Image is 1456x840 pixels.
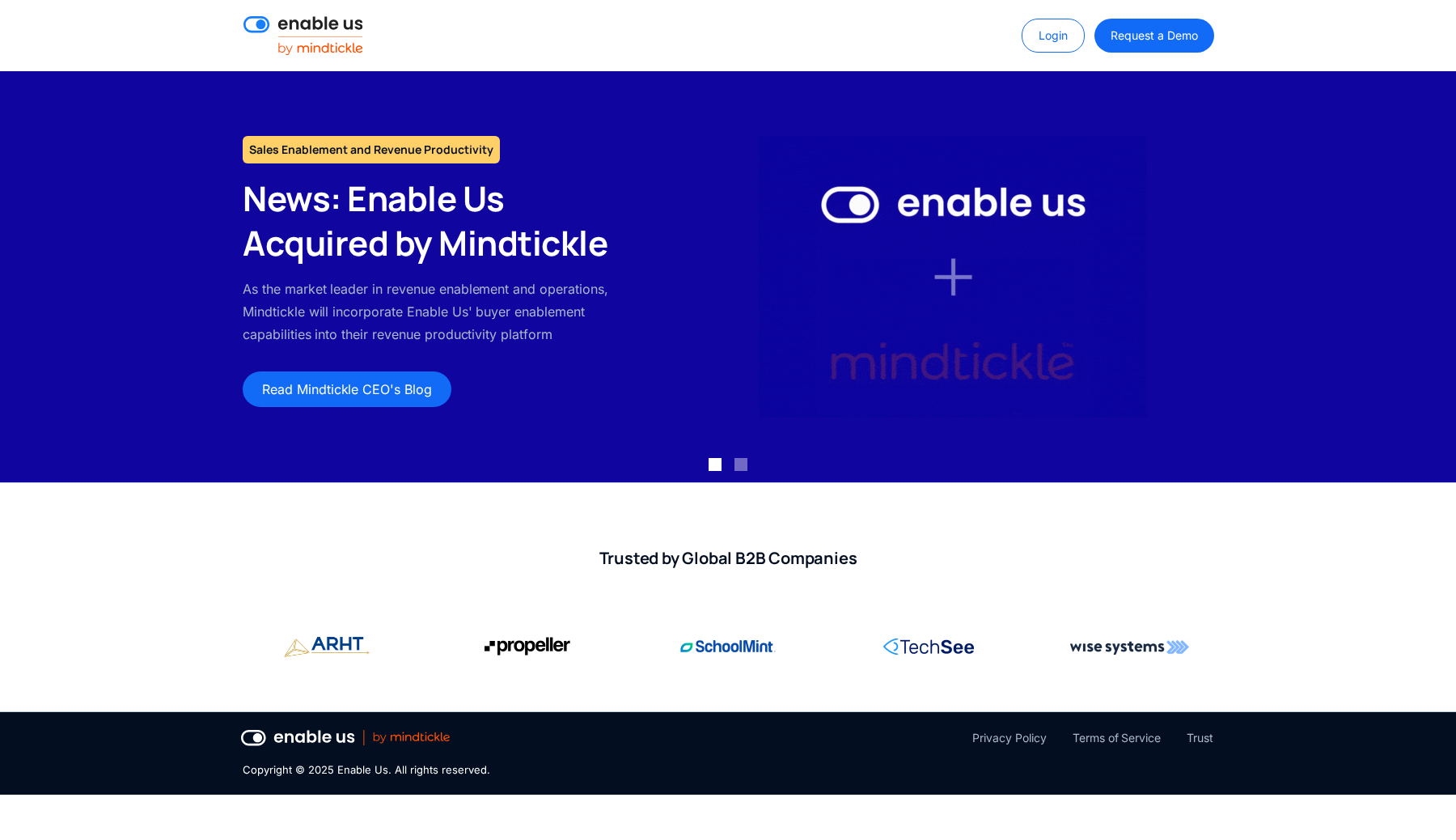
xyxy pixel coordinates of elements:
[485,630,570,663] img: Propeller Aero corporate logo
[734,458,747,471] div: Show slide 2 of 2
[972,728,1046,748] a: Privacy Policy
[243,548,1213,569] h2: Trusted by Global B2B Companies
[709,458,722,471] div: Show slide 1 of 2
[680,630,776,663] img: SchoolMint corporate logo
[883,630,974,663] img: RingCentral corporate logo
[1022,19,1085,53] a: Login
[243,136,500,163] h1: Sales Enablement and Revenue Productivity
[284,630,370,664] img: Propeller Aero corporate logo
[1070,630,1189,663] img: Wise Systems corporate logo
[759,136,1147,418] img: Enable Us by Mindtickle
[243,176,629,265] h2: News: Enable Us Acquired by Mindtickle
[1187,728,1213,748] a: Trust
[1073,728,1161,748] a: Terms of Service
[243,278,629,346] p: As the market leader in revenue enablement and operations, Mindtickle will incorporate Enable Us'...
[243,371,451,407] a: Read Mindtickle CEO's Blog
[1391,71,1456,482] div: next slide
[1094,19,1213,53] a: Request a Demo
[243,762,490,778] div: Copyright © 2025 Enable Us. All rights reserved.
